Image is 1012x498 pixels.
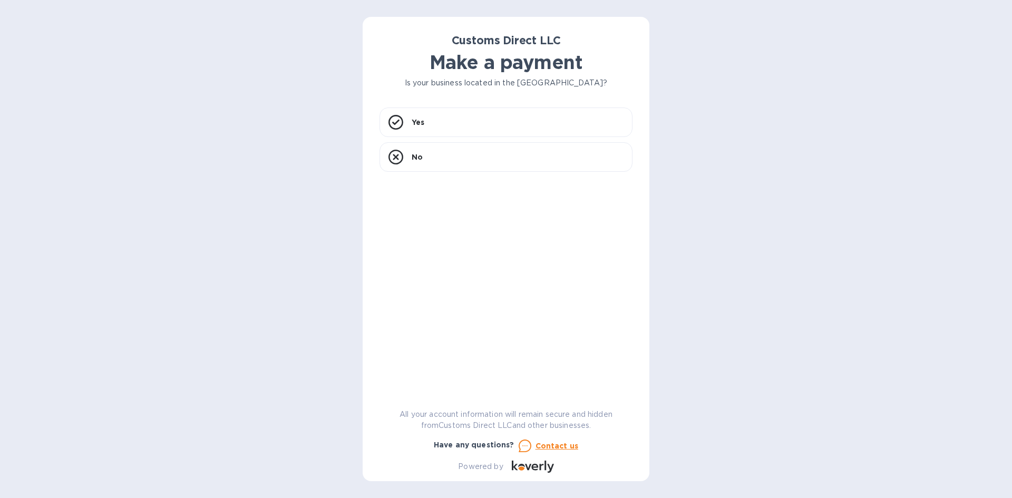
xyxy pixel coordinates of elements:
p: Yes [412,117,424,128]
p: All your account information will remain secure and hidden from Customs Direct LLC and other busi... [379,409,632,431]
p: Powered by [458,461,503,472]
b: Have any questions? [434,441,514,449]
b: Customs Direct LLC [452,34,561,47]
p: No [412,152,423,162]
h1: Make a payment [379,51,632,73]
u: Contact us [536,442,579,450]
p: Is your business located in the [GEOGRAPHIC_DATA]? [379,77,632,89]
